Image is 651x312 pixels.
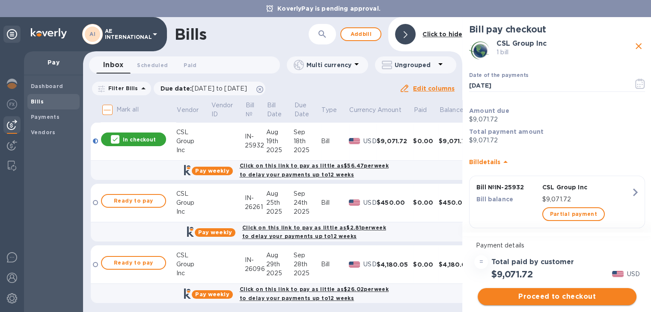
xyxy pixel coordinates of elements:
span: Bill Date [267,101,293,119]
img: USD [349,138,360,144]
p: AE INTERNATIONAL [105,28,148,40]
h3: Total paid by customer [491,258,574,266]
span: Scheduled [137,61,168,70]
b: CSL Group Inc [496,39,547,47]
div: 28th [294,260,321,269]
p: 1 bill [496,48,632,57]
h1: Bills [175,25,206,43]
b: Click on this link to pay as little as $2.81 per week to delay your payments up to 12 weeks [242,224,386,240]
span: Ready to pay [109,258,158,268]
button: close [632,40,645,53]
div: $0.00 [413,198,439,207]
button: Ready to pay [101,194,166,208]
button: Ready to pay [101,256,166,270]
div: $4,180.05 [377,260,413,269]
p: Due Date [294,101,309,119]
p: USD [363,260,377,269]
p: Amount [378,106,401,115]
b: Pay weekly [195,168,229,174]
div: Aug [266,128,294,137]
img: USD [349,262,360,268]
p: USD [363,137,377,146]
div: Aug [266,251,294,260]
p: Bill № IN-25932 [476,183,539,191]
span: Type [321,106,348,115]
div: Group [176,260,211,269]
div: IN-25932 [245,132,266,150]
p: Bill balance [476,195,539,203]
p: Ungrouped [395,61,435,69]
p: $9,071.72 [469,115,645,124]
p: Vendor ID [211,101,233,119]
div: Aug [266,189,294,198]
button: Bill №IN-25932CSL Group IncBill balance$9,071.72Partial payment [469,176,645,228]
p: Pay [31,58,76,67]
div: IN-26096 [245,256,266,274]
b: Click on this link to pay as little as $26.02 per week to delay your payments up to 12 weeks [240,286,389,301]
span: Vendor [177,106,210,115]
img: Logo [31,28,67,38]
div: 18th [294,137,321,146]
div: CSL [176,189,211,198]
span: Paid [184,61,196,70]
div: 2025 [266,269,294,278]
div: Unpin categories [3,26,21,43]
span: Proceed to checkout [485,291,630,302]
div: CSL [176,128,211,137]
div: $450.00 [377,198,413,207]
p: USD [363,198,377,207]
b: Total payment amount [469,128,544,135]
span: Ready to pay [109,196,158,206]
img: Foreign exchange [7,99,17,109]
span: Inbox [103,59,123,71]
span: Due Date [294,101,321,119]
img: USD [349,200,360,206]
p: Multi currency [306,61,351,69]
div: Bill [321,198,349,207]
span: Balance [440,106,475,115]
h2: $9,071.72 [491,269,532,280]
p: Paid [414,106,427,115]
b: Bill details [469,159,500,165]
button: Addbill [340,27,381,41]
span: Vendor ID [211,101,244,119]
b: Click to hide [422,31,462,38]
div: Inc [176,207,211,216]
p: USD [627,270,640,279]
p: Bill Date [267,101,282,119]
div: Bill [321,260,349,269]
div: IN-26261 [245,194,266,212]
div: $0.00 [413,137,439,145]
button: Partial payment [542,207,605,221]
p: In checkout [123,136,156,143]
span: Amount [378,106,413,115]
b: Click on this link to pay as little as $56.47 per week to delay your payments up to 12 weeks [240,162,389,178]
p: Balance [440,106,464,115]
div: 29th [266,260,294,269]
p: Payment details [476,241,638,250]
div: Inc [176,146,211,155]
p: Mark all [116,105,139,114]
div: = [474,255,488,269]
span: Add bill [348,29,374,39]
p: Filter Bills [105,85,138,92]
b: Amount due [469,107,509,114]
span: [DATE] to [DATE] [192,85,247,92]
div: 2025 [266,146,294,155]
div: Sep [294,189,321,198]
p: $9,071.72 [469,136,645,145]
div: Sep [294,251,321,260]
span: Paid [414,106,438,115]
label: Date of the payments [469,73,528,78]
p: Currency [349,106,376,115]
b: Dashboard [31,83,63,89]
p: CSL Group Inc [542,183,631,191]
div: $9,071.72 [439,137,475,145]
p: Vendor [177,106,199,115]
div: $0.00 [413,260,439,269]
u: Edit columns [413,85,455,92]
span: Bill № [246,101,266,119]
div: Bill [321,137,349,146]
div: 25th [266,198,294,207]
